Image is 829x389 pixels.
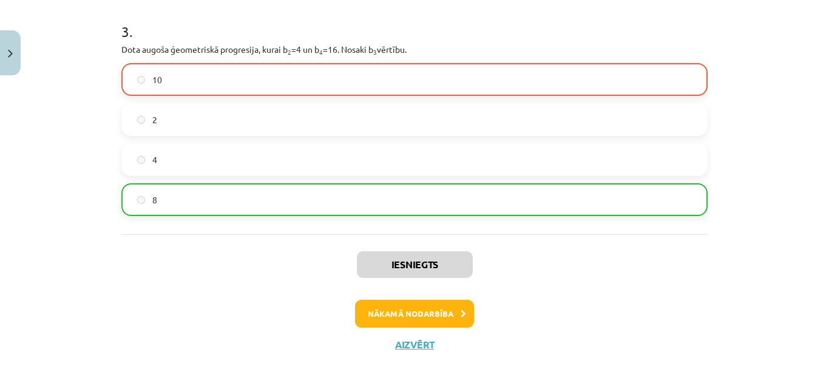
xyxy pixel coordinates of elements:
[8,50,13,58] img: icon-close-lesson-0947bae3869378f0d4975bcd49f059093ad1ed9edebbc8119c70593378902aed.svg
[137,76,145,84] input: 10
[288,47,291,56] sub: 2
[121,43,708,56] p: Dota augoša ģeometriskā progresija, kurai b =4 un b =16. Nosaki b vērtību.
[137,196,145,204] input: 8
[152,113,157,126] span: 2
[373,47,377,56] sub: 3
[152,73,162,86] span: 10
[137,156,145,164] input: 4
[391,339,438,351] button: Aizvērt
[152,154,157,166] span: 4
[152,194,157,206] span: 8
[355,300,474,328] button: Nākamā nodarbība
[319,47,323,56] sub: 4
[137,116,145,124] input: 2
[357,251,473,278] button: Iesniegts
[121,2,708,39] h1: 3 .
